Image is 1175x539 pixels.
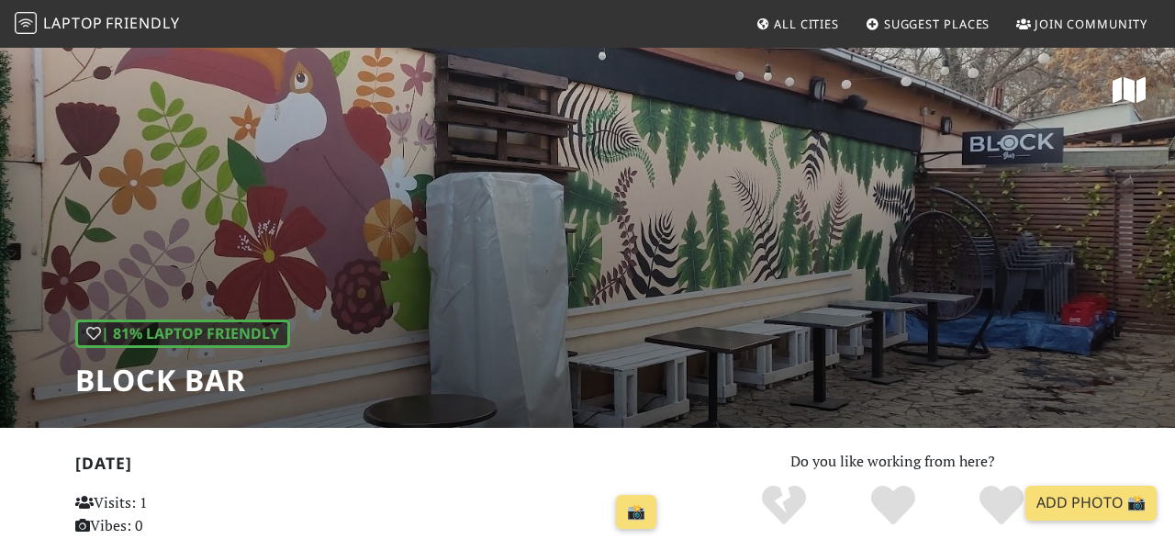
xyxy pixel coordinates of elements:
img: LaptopFriendly [15,12,37,34]
div: Yes [838,483,947,529]
span: Friendly [106,13,179,33]
h2: [DATE] [75,454,664,480]
a: LaptopFriendly LaptopFriendly [15,8,180,40]
div: No [729,483,838,529]
h1: Block bar [75,363,290,398]
span: All Cities [774,16,839,32]
a: 📸 [616,495,656,530]
a: All Cities [748,7,846,40]
a: Add Photo 📸 [1025,486,1157,521]
a: Join Community [1009,7,1155,40]
span: Suggest Places [884,16,990,32]
a: Suggest Places [858,7,998,40]
span: Laptop [43,13,103,33]
span: Join Community [1035,16,1147,32]
div: | 81% Laptop Friendly [75,320,290,349]
div: Definitely! [947,483,1057,529]
p: Visits: 1 Vibes: 0 [75,491,257,538]
p: Do you like working from here? [686,450,1100,474]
